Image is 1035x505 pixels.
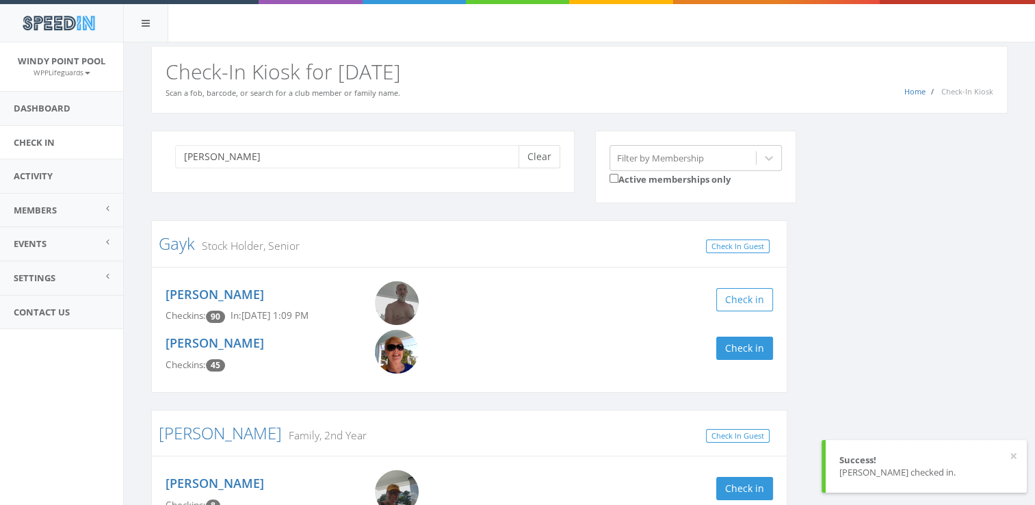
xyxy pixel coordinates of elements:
[375,281,419,325] img: Ted_Gayk.png
[706,429,770,443] a: Check In Guest
[14,237,47,250] span: Events
[166,286,264,302] a: [PERSON_NAME]
[166,60,993,83] h2: Check-In Kiosk for [DATE]
[839,454,1013,467] div: Success!
[14,204,57,216] span: Members
[706,239,770,254] a: Check In Guest
[375,330,419,374] img: Leslie_Gayk.png
[839,466,1013,479] div: [PERSON_NAME] checked in.
[904,86,926,96] a: Home
[206,359,225,372] span: Checkin count
[610,174,618,183] input: Active memberships only
[195,238,300,253] small: Stock Holder, Senior
[206,311,225,323] span: Checkin count
[18,55,105,67] span: Windy Point Pool
[716,337,773,360] button: Check in
[166,359,206,371] span: Checkins:
[166,309,206,322] span: Checkins:
[716,477,773,500] button: Check in
[14,306,70,318] span: Contact Us
[1010,450,1017,463] button: ×
[231,309,309,322] span: In: [DATE] 1:09 PM
[716,288,773,311] button: Check in
[34,66,90,78] a: WPPLifeguards
[175,145,529,168] input: Search a name to check in
[14,272,55,284] span: Settings
[166,88,400,98] small: Scan a fob, barcode, or search for a club member or family name.
[519,145,560,168] button: Clear
[941,86,993,96] span: Check-In Kiosk
[16,10,101,36] img: speedin_logo.png
[610,171,731,186] label: Active memberships only
[159,422,282,444] a: [PERSON_NAME]
[166,475,264,491] a: [PERSON_NAME]
[617,151,704,164] div: Filter by Membership
[34,68,90,77] small: WPPLifeguards
[166,335,264,351] a: [PERSON_NAME]
[282,428,367,443] small: Family, 2nd Year
[159,232,195,255] a: Gayk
